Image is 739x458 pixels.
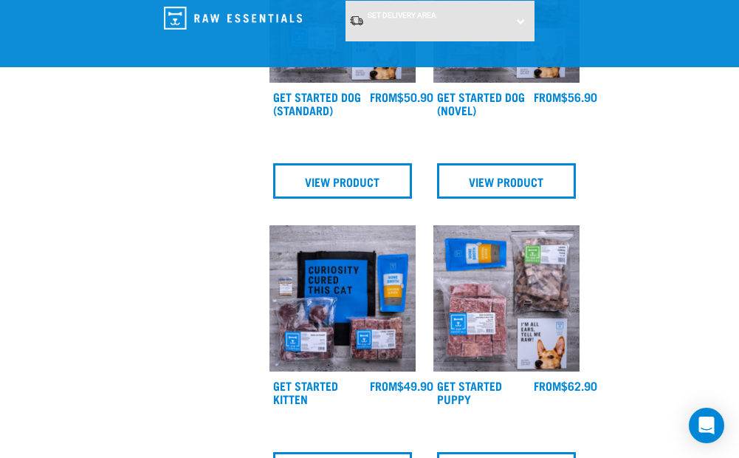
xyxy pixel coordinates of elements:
[370,382,397,389] span: FROM
[534,379,597,392] div: $62.90
[273,163,412,199] a: View Product
[534,382,561,389] span: FROM
[437,93,525,113] a: Get Started Dog (Novel)
[370,379,433,392] div: $49.90
[273,382,338,402] a: Get Started Kitten
[349,15,364,27] img: van-moving.png
[534,93,561,100] span: FROM
[437,382,502,402] a: Get Started Puppy
[689,408,724,443] div: Open Intercom Messenger
[433,225,580,372] img: NPS Puppy Update
[370,90,433,103] div: $50.90
[164,7,302,30] img: Raw Essentials Logo
[273,93,361,113] a: Get Started Dog (Standard)
[269,225,416,372] img: NSP Kitten Update
[534,90,597,103] div: $56.90
[437,163,576,199] a: View Product
[370,93,397,100] span: FROM
[368,11,436,19] span: Set Delivery Area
